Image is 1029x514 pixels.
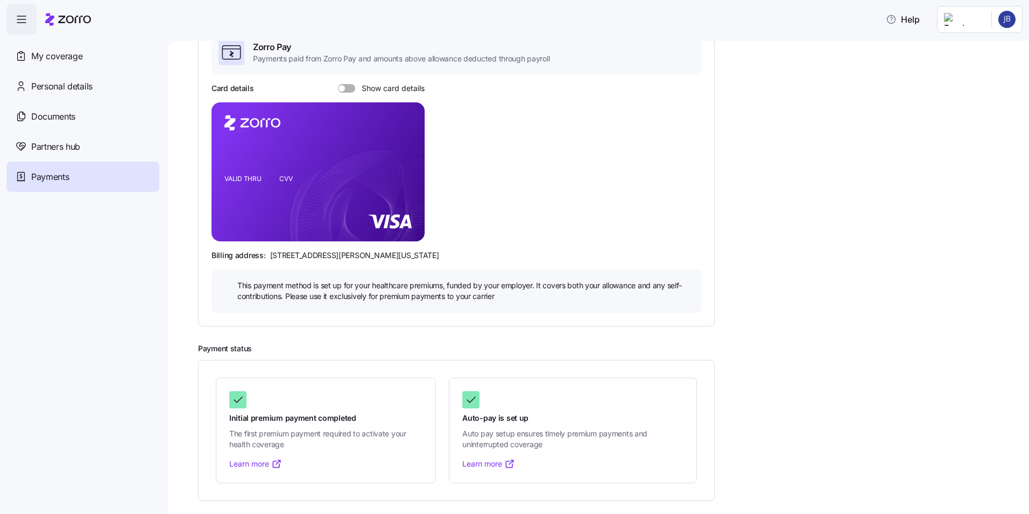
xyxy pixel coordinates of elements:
a: Payments [6,162,159,192]
span: Payments paid from Zorro Pay and amounts above allowance deducted through payroll [253,53,549,64]
span: Auto-pay is set up [462,413,683,423]
h3: Card details [212,83,254,94]
a: Learn more [462,459,515,469]
span: Partners hub [31,140,80,154]
tspan: CVV [279,175,293,183]
h2: Payment status [198,344,1014,354]
button: Help [877,9,928,30]
span: Show card details [355,84,425,93]
a: Documents [6,101,159,131]
span: Payments [31,170,69,184]
span: Billing address: [212,250,266,261]
span: Initial premium payment completed [229,413,422,423]
tspan: VALID THRU [224,175,262,183]
img: icon bulb [220,280,233,293]
span: Personal details [31,80,93,93]
img: 2ef70e21289aff63a3d4baa1df2dae51 [998,11,1016,28]
span: The first premium payment required to activate your health coverage [229,428,422,450]
a: Partners hub [6,131,159,162]
img: Employer logo [944,13,983,26]
span: This payment method is set up for your healthcare premiums, funded by your employer. It covers bo... [237,280,693,302]
span: My coverage [31,50,82,63]
span: Auto pay setup ensures timely premium payments and uninterrupted coverage [462,428,683,450]
span: [STREET_ADDRESS][PERSON_NAME][US_STATE] [270,250,439,261]
a: Personal details [6,71,159,101]
a: My coverage [6,41,159,71]
span: Help [886,13,920,26]
span: Zorro Pay [253,40,549,54]
span: Documents [31,110,75,123]
a: Learn more [229,459,282,469]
